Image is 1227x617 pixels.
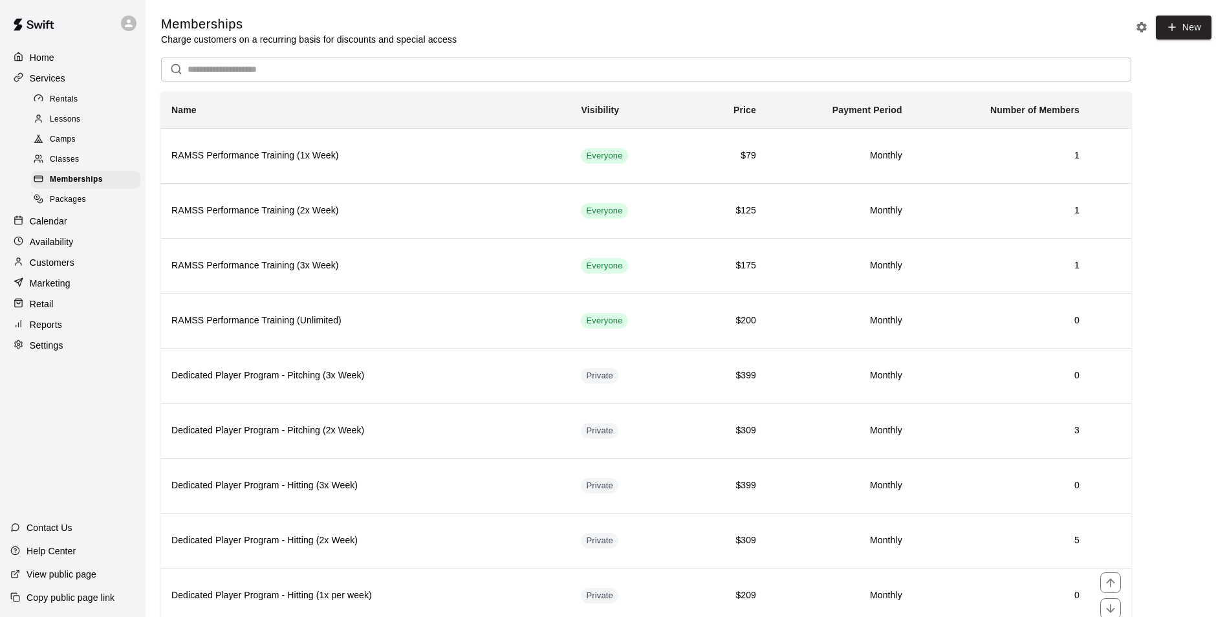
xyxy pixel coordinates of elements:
[171,314,560,328] h6: RAMSS Performance Training (Unlimited)
[161,33,457,46] p: Charge customers on a recurring basis for discounts and special access
[1156,16,1211,39] a: New
[31,109,146,129] a: Lessons
[31,131,140,149] div: Camps
[30,298,54,310] p: Retail
[50,113,81,126] span: Lessons
[581,203,627,219] div: This membership is visible to all customers
[30,318,62,331] p: Reports
[171,479,560,493] h6: Dedicated Player Program - Hitting (3x Week)
[923,589,1080,603] h6: 0
[832,105,902,115] b: Payment Period
[581,590,618,602] span: Private
[923,259,1080,273] h6: 1
[171,589,560,603] h6: Dedicated Player Program - Hitting (1x per week)
[777,204,902,218] h6: Monthly
[10,232,135,252] a: Availability
[50,93,78,106] span: Rentals
[10,315,135,334] a: Reports
[581,368,618,384] div: This membership is hidden from the memberships page
[50,133,76,146] span: Camps
[31,190,146,210] a: Packages
[10,294,135,314] a: Retail
[27,545,76,557] p: Help Center
[31,150,146,170] a: Classes
[30,339,63,352] p: Settings
[690,589,755,603] h6: $209
[30,72,65,85] p: Services
[923,534,1080,548] h6: 5
[171,534,560,548] h6: Dedicated Player Program - Hitting (2x Week)
[581,425,618,437] span: Private
[10,253,135,272] a: Customers
[50,153,79,166] span: Classes
[581,478,618,493] div: This membership is hidden from the memberships page
[31,111,140,129] div: Lessons
[27,521,72,534] p: Contact Us
[581,480,618,492] span: Private
[10,336,135,355] a: Settings
[581,105,619,115] b: Visibility
[31,151,140,169] div: Classes
[10,69,135,88] div: Services
[171,369,560,383] h6: Dedicated Player Program - Pitching (3x Week)
[581,205,627,217] span: Everyone
[690,534,755,548] h6: $309
[10,48,135,67] a: Home
[31,171,140,189] div: Memberships
[30,277,71,290] p: Marketing
[581,315,627,327] span: Everyone
[581,313,627,329] div: This membership is visible to all customers
[171,149,560,163] h6: RAMSS Performance Training (1x Week)
[1100,572,1121,593] button: move item up
[690,479,755,493] h6: $399
[31,91,140,109] div: Rentals
[581,535,618,547] span: Private
[777,259,902,273] h6: Monthly
[1132,17,1151,37] button: Memberships settings
[777,149,902,163] h6: Monthly
[690,424,755,438] h6: $309
[171,259,560,273] h6: RAMSS Performance Training (3x Week)
[171,424,560,438] h6: Dedicated Player Program - Pitching (2x Week)
[581,258,627,274] div: This membership is visible to all customers
[777,369,902,383] h6: Monthly
[31,130,146,150] a: Camps
[161,16,457,33] h5: Memberships
[777,479,902,493] h6: Monthly
[171,105,197,115] b: Name
[923,204,1080,218] h6: 1
[171,204,560,218] h6: RAMSS Performance Training (2x Week)
[30,235,74,248] p: Availability
[31,191,140,209] div: Packages
[31,89,146,109] a: Rentals
[923,479,1080,493] h6: 0
[777,314,902,328] h6: Monthly
[923,424,1080,438] h6: 3
[923,314,1080,328] h6: 0
[10,211,135,231] a: Calendar
[27,568,96,581] p: View public page
[581,533,618,548] div: This membership is hidden from the memberships page
[581,588,618,603] div: This membership is hidden from the memberships page
[690,204,755,218] h6: $125
[923,369,1080,383] h6: 0
[923,149,1080,163] h6: 1
[30,256,74,269] p: Customers
[27,591,114,604] p: Copy public page link
[50,193,86,206] span: Packages
[777,424,902,438] h6: Monthly
[581,260,627,272] span: Everyone
[10,274,135,293] a: Marketing
[581,148,627,164] div: This membership is visible to all customers
[31,170,146,190] a: Memberships
[733,105,756,115] b: Price
[30,215,67,228] p: Calendar
[690,259,755,273] h6: $175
